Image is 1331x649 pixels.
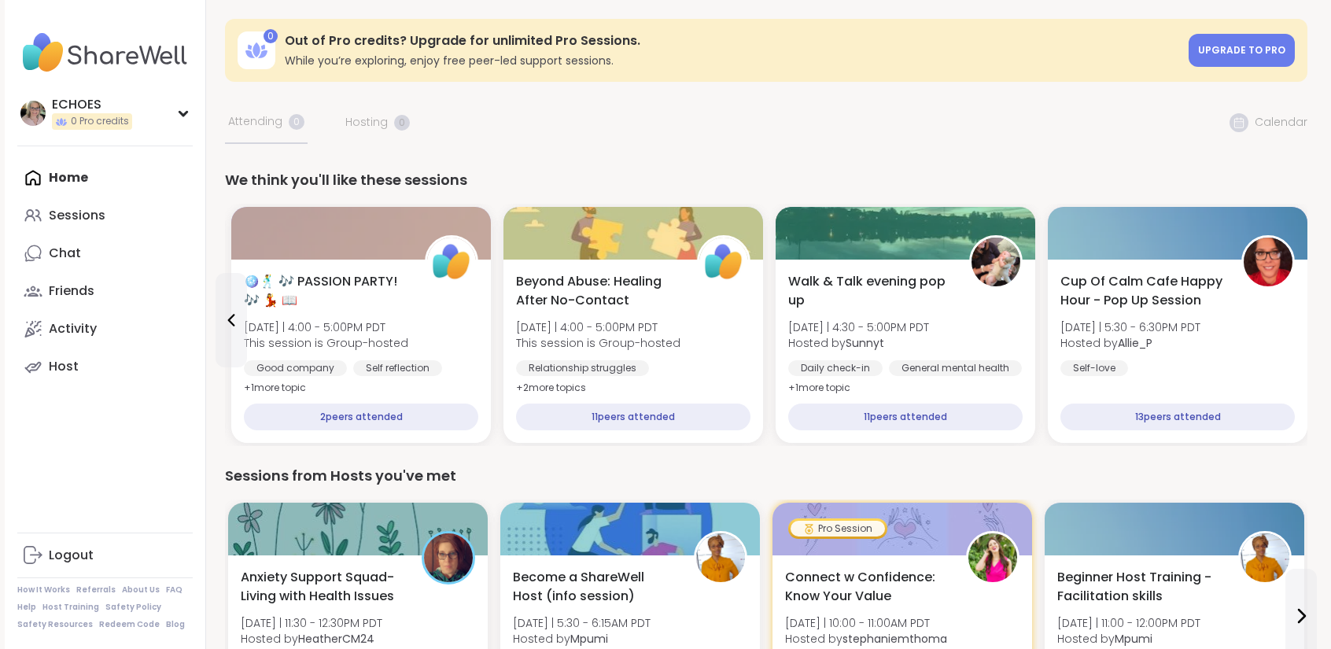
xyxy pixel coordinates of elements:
[1060,335,1200,351] span: Hosted by
[788,404,1023,430] div: 11 peers attended
[785,568,949,606] span: Connect w Confidence: Know Your Value
[516,360,649,376] div: Relationship struggles
[49,207,105,224] div: Sessions
[785,631,947,647] span: Hosted by
[1060,272,1224,310] span: Cup Of Calm Cafe Happy Hour - Pop Up Session
[17,619,93,630] a: Safety Resources
[105,602,161,613] a: Safety Policy
[696,533,745,582] img: Mpumi
[1118,335,1152,351] b: Allie_P
[17,310,193,348] a: Activity
[791,521,885,537] div: Pro Session
[49,547,94,564] div: Logout
[166,619,185,630] a: Blog
[17,234,193,272] a: Chat
[20,101,46,126] img: ECHOES
[1198,43,1285,57] span: Upgrade to Pro
[424,533,473,582] img: HeatherCM24
[788,272,952,310] span: Walk & Talk evening pop up
[241,615,382,631] span: [DATE] | 11:30 - 12:30PM PDT
[225,169,1307,191] div: We think you'll like these sessions
[699,238,748,286] img: ShareWell
[285,32,1179,50] h3: Out of Pro credits? Upgrade for unlimited Pro Sessions.
[516,404,750,430] div: 11 peers attended
[17,602,36,613] a: Help
[122,584,160,596] a: About Us
[17,584,70,596] a: How It Works
[427,238,476,286] img: ShareWell
[71,115,129,128] span: 0 Pro credits
[49,282,94,300] div: Friends
[17,272,193,310] a: Friends
[516,272,680,310] span: Beyond Abuse: Healing After No-Contact
[76,584,116,596] a: Referrals
[298,631,374,647] b: HeatherCM24
[1060,404,1295,430] div: 13 peers attended
[516,335,680,351] span: This session is Group-hosted
[17,25,193,80] img: ShareWell Nav Logo
[285,53,1179,68] h3: While you’re exploring, enjoy free peer-led support sessions.
[241,631,382,647] span: Hosted by
[788,360,883,376] div: Daily check-in
[513,631,651,647] span: Hosted by
[516,319,680,335] span: [DATE] | 4:00 - 5:00PM PDT
[264,29,278,43] div: 0
[889,360,1022,376] div: General mental health
[570,631,608,647] b: Mpumi
[99,619,160,630] a: Redeem Code
[17,537,193,574] a: Logout
[244,360,347,376] div: Good company
[1189,34,1295,67] a: Upgrade to Pro
[52,96,132,113] div: ECHOES
[1057,615,1200,631] span: [DATE] | 11:00 - 12:00PM PDT
[166,584,183,596] a: FAQ
[49,320,97,337] div: Activity
[17,348,193,385] a: Host
[1115,631,1152,647] b: Mpumi
[42,602,99,613] a: Host Training
[244,319,408,335] span: [DATE] | 4:00 - 5:00PM PDT
[244,404,478,430] div: 2 peers attended
[244,272,407,310] span: 🪩🕺 🎶 PASSION PARTY! 🎶 💃 📖
[1060,360,1128,376] div: Self-love
[1060,319,1200,335] span: [DATE] | 5:30 - 6:30PM PDT
[1057,631,1200,647] span: Hosted by
[1057,568,1221,606] span: Beginner Host Training - Facilitation skills
[241,568,404,606] span: Anxiety Support Squad- Living with Health Issues
[353,360,442,376] div: Self reflection
[785,615,947,631] span: [DATE] | 10:00 - 11:00AM PDT
[842,631,947,647] b: stephaniemthoma
[788,319,929,335] span: [DATE] | 4:30 - 5:00PM PDT
[513,568,677,606] span: Become a ShareWell Host (info session)
[1241,533,1289,582] img: Mpumi
[244,335,408,351] span: This session is Group-hosted
[788,335,929,351] span: Hosted by
[972,238,1020,286] img: Sunnyt
[968,533,1017,582] img: stephaniemthoma
[225,465,1307,487] div: Sessions from Hosts you've met
[1244,238,1292,286] img: Allie_P
[49,358,79,375] div: Host
[513,615,651,631] span: [DATE] | 5:30 - 6:15AM PDT
[846,335,884,351] b: Sunnyt
[17,197,193,234] a: Sessions
[49,245,81,262] div: Chat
